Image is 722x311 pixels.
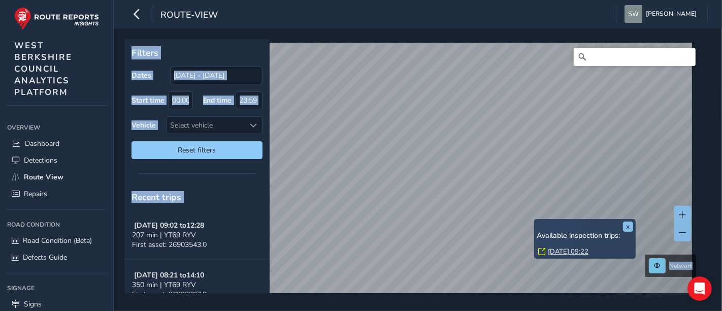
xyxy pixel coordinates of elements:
[687,276,712,301] iframe: Intercom live chat
[132,71,151,80] label: Dates
[132,141,262,159] button: Reset filters
[24,299,42,309] span: Signs
[135,221,205,230] strong: [DATE] 09:02 to 12:28
[14,7,99,30] img: rr logo
[7,135,106,152] a: Dashboard
[160,9,218,23] span: route-view
[548,247,588,256] a: [DATE] 09:22
[14,40,72,98] span: WEST BERKSHIRE COUNCIL ANALYTICS PLATFORM
[646,5,697,23] span: [PERSON_NAME]
[132,240,207,250] span: First asset: 26903543.0
[537,232,633,240] h6: Available inspection trips:
[124,260,270,310] button: [DATE] 08:21 to14:10350 min | YT69 RYVFirst asset: 26902307.0
[132,290,207,299] span: First asset: 26902307.0
[625,5,700,23] button: [PERSON_NAME]
[7,249,106,266] a: Defects Guide
[203,96,232,105] label: End time
[623,222,633,232] button: x
[132,280,196,290] span: 350 min | YT69 RYV
[23,236,92,245] span: Road Condition (Beta)
[669,262,693,270] span: Network
[625,5,642,23] img: diamond-layout
[7,185,106,202] a: Repairs
[25,139,59,148] span: Dashboard
[23,253,67,262] span: Defects Guide
[24,172,63,182] span: Route View
[574,48,696,66] input: Search
[132,230,196,240] span: 207 min | YT69 RYV
[167,117,245,134] div: Select vehicle
[132,46,262,59] p: Filters
[7,152,106,169] a: Detections
[132,96,165,105] label: Start time
[7,169,106,185] a: Route View
[24,189,47,199] span: Repairs
[7,120,106,135] div: Overview
[132,191,181,203] span: Recent trips
[139,145,255,155] span: Reset filters
[124,210,270,260] button: [DATE] 09:02 to12:28207 min | YT69 RYVFirst asset: 26903543.0
[132,120,156,130] label: Vehicle
[7,217,106,232] div: Road Condition
[128,43,692,305] canvas: Map
[7,281,106,296] div: Signage
[135,270,205,280] strong: [DATE] 08:21 to 14:10
[24,155,57,165] span: Detections
[7,232,106,249] a: Road Condition (Beta)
